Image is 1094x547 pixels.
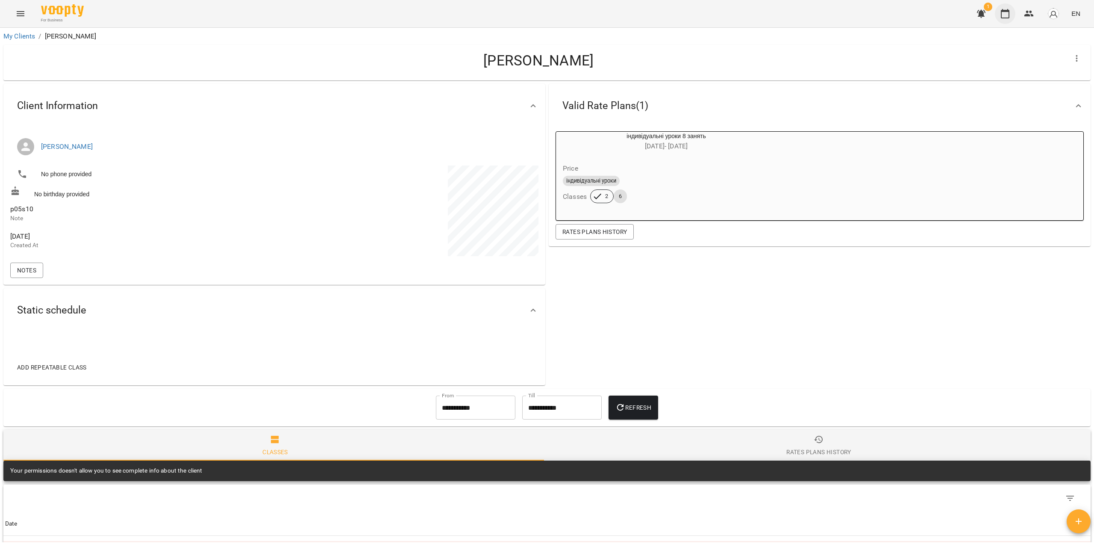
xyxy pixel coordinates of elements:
[1047,8,1059,20] img: avatar_s.png
[614,192,627,200] span: 6
[1068,6,1084,21] button: EN
[549,84,1091,128] div: Valid Rate Plans(1)
[10,241,273,250] p: Created At
[1060,488,1080,509] button: Filter
[556,132,776,152] div: індивідуальні уроки 8 занять
[5,519,18,529] div: Sort
[17,362,87,373] span: Add repeatable class
[1071,9,1080,18] span: EN
[645,142,688,150] span: [DATE] - [DATE]
[17,265,36,275] span: Notes
[10,214,273,223] p: Note
[5,519,18,529] div: Date
[984,3,992,11] span: 1
[563,177,620,185] span: індивідуальні уроки
[10,3,31,24] button: Menu
[45,31,97,41] p: [PERSON_NAME]
[556,224,634,239] button: Rates Plans History
[10,231,273,242] span: [DATE]
[562,227,627,237] span: Rates Plans History
[562,99,648,112] span: Valid Rate Plans ( 1 )
[9,184,274,200] div: No birthday provided
[3,31,1091,41] nav: breadcrumb
[3,485,1091,512] div: Table Toolbar
[10,166,273,183] li: No phone provided
[17,304,86,317] span: Static schedule
[262,447,288,457] div: Classes
[10,205,33,213] span: p05s10
[3,84,545,128] div: Client Information
[609,396,658,420] button: Refresh
[563,163,578,174] h6: Price
[14,360,90,375] button: Add repeatable class
[3,288,545,332] div: Static schedule
[10,52,1067,69] h4: [PERSON_NAME]
[41,4,84,17] img: Voopty Logo
[556,132,776,213] button: індивідуальні уроки 8 занять[DATE]- [DATE]Priceіндивідуальні урокиClasses26
[41,142,93,151] a: [PERSON_NAME]
[5,519,1089,529] span: Date
[38,31,41,41] li: /
[17,99,98,112] span: Client Information
[563,191,587,203] h6: Classes
[786,447,851,457] div: Rates Plans History
[41,18,84,23] span: For Business
[10,263,43,278] button: Notes
[600,192,613,200] span: 2
[10,463,203,479] div: Your permissions doesn't allow you to see complete info about the client
[615,402,651,413] span: Refresh
[3,32,35,40] a: My Clients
